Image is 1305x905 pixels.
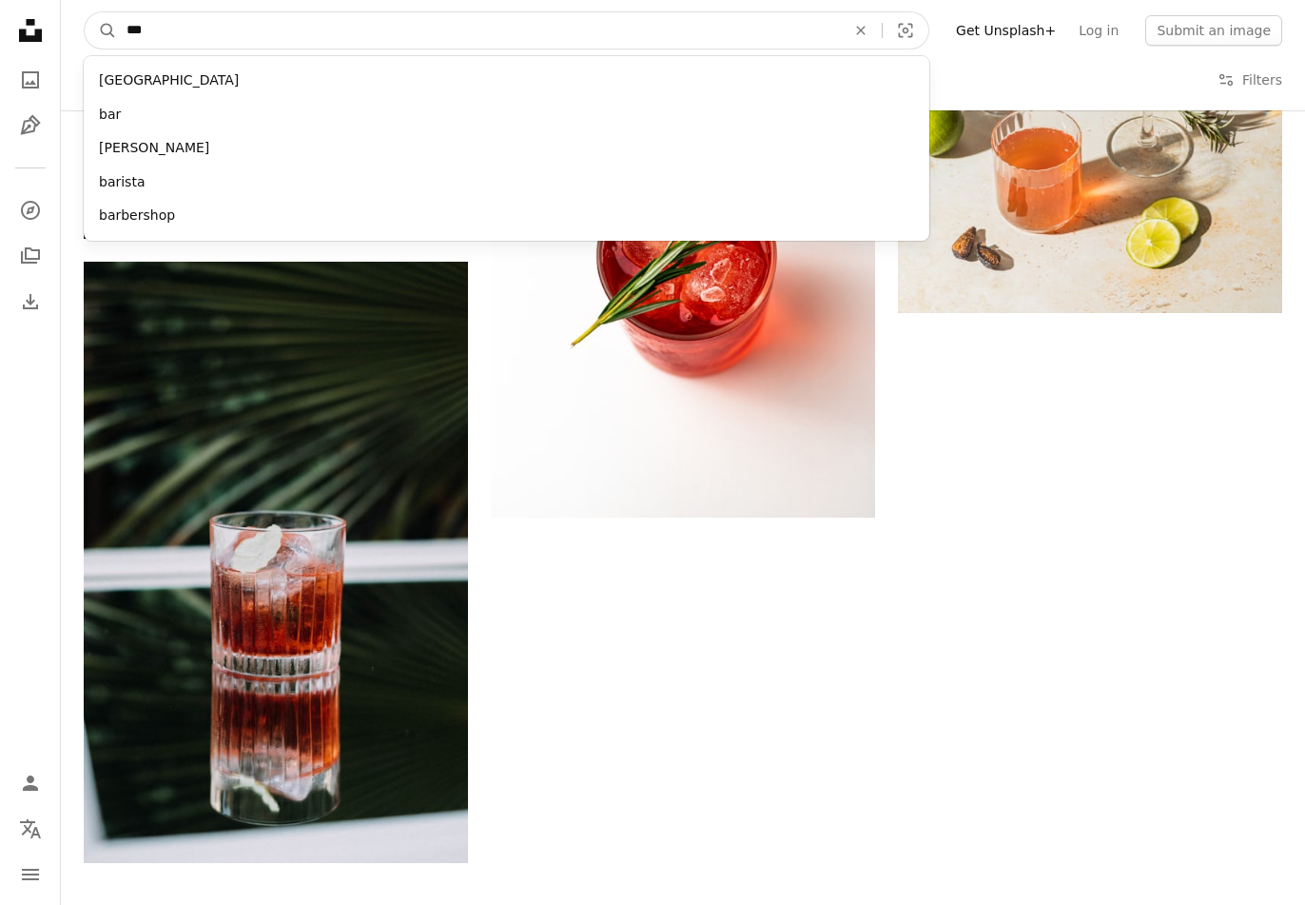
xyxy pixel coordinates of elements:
[84,131,929,166] div: [PERSON_NAME]
[11,283,49,321] a: Download History
[491,246,875,263] a: red liquid in clear glass jar
[945,15,1067,46] a: Get Unsplash+
[840,12,882,49] button: Clear
[1217,49,1282,110] button: Filters
[84,98,929,132] div: bar
[85,12,117,49] button: Search Unsplash
[84,11,929,49] form: Find visuals sitewide
[84,166,929,200] div: barista
[11,764,49,802] a: Log in / Sign up
[84,553,468,570] a: clear glass cup with brown liquid
[84,199,929,233] div: barbershop
[11,61,49,99] a: Photos
[11,107,49,145] a: Illustrations
[84,64,929,98] div: [GEOGRAPHIC_DATA]
[11,191,49,229] a: Explore
[11,810,49,848] button: Language
[883,12,928,49] button: Visual search
[11,11,49,53] a: Home — Unsplash
[84,262,468,863] img: clear glass cup with brown liquid
[11,237,49,275] a: Collections
[1067,15,1130,46] a: Log in
[1145,15,1282,46] button: Submit an image
[11,856,49,894] button: Menu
